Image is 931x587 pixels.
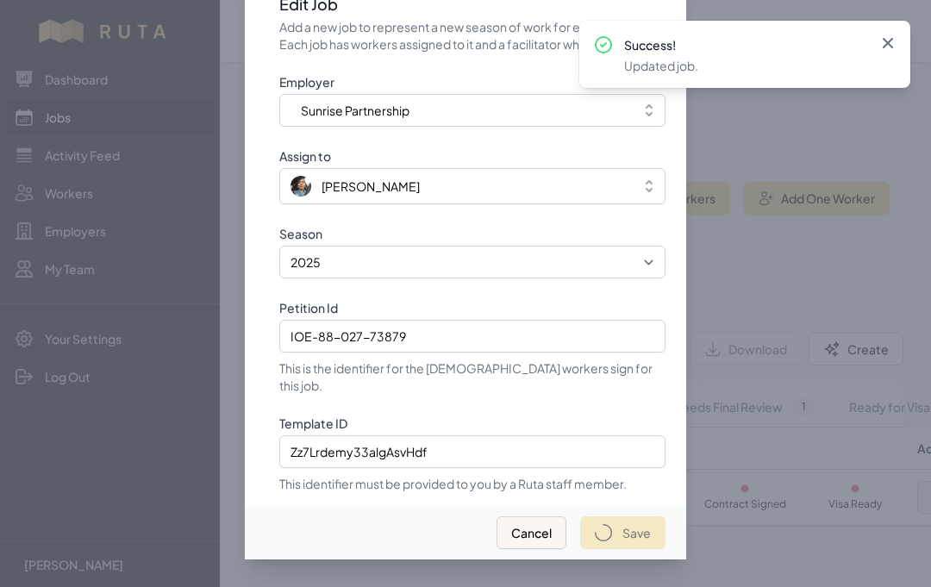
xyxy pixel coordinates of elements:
label: Assign to [279,147,665,165]
span: [PERSON_NAME] [322,178,420,195]
p: Updated job. [624,57,865,74]
label: Employer [279,73,665,91]
span: Sunrise Partnership [301,102,409,119]
label: Season [279,225,665,242]
p: Add a new job to represent a new season of work for each employer. Each job has workers assigned ... [279,18,665,53]
p: Success! [624,36,865,53]
button: Cancel [497,516,566,549]
label: Template ID [279,415,665,432]
button: [PERSON_NAME] [279,168,665,204]
p: This identifier must be provided to you by a Ruta staff member. [279,475,665,492]
button: Save [580,516,665,549]
label: Petition Id [279,299,665,316]
p: This is the identifier for the [DEMOGRAPHIC_DATA] workers sign for this job. [279,359,665,394]
button: Sunrise Partnership [279,94,665,127]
